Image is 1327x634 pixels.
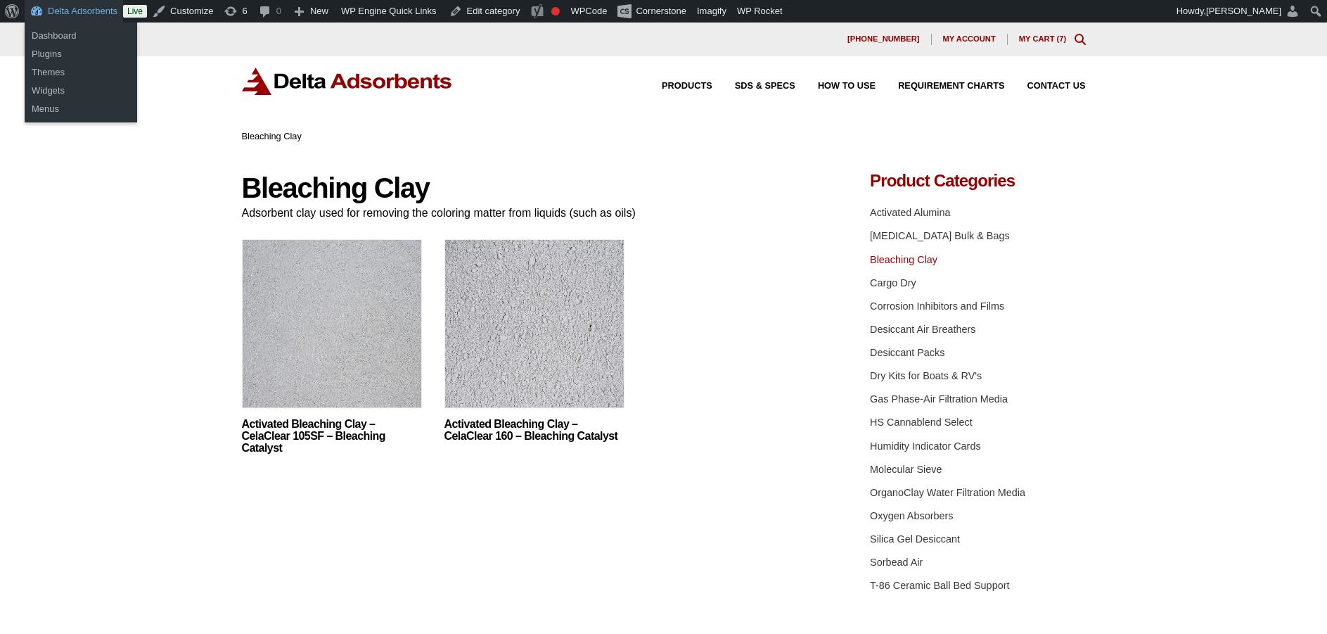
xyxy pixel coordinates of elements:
[870,464,942,475] a: Molecular Sieve
[898,82,1004,91] span: Requirement Charts
[25,100,137,118] a: Menus
[870,510,953,521] a: Oxygen Absorbers
[870,277,916,289] a: Cargo Dry
[639,82,712,91] a: Products
[870,300,1004,312] a: Corrosion Inhibitors and Films
[870,557,923,568] a: Sorbead Air
[25,59,137,122] ul: Delta Adsorbents
[870,370,982,381] a: Dry Kits for Boats & RV's
[870,172,1085,189] h4: Product Categories
[870,440,981,452] a: Humidity Indicator Cards
[25,27,137,45] a: Dashboard
[870,207,950,218] a: Activated Alumina
[242,419,422,454] a: Activated Bleaching Clay – CelaClear 105SF – Bleaching Catalyst
[25,45,137,63] a: Plugins
[25,82,137,100] a: Widgets
[1075,34,1086,45] div: Toggle Modal Content
[242,203,828,222] p: Adsorbent clay used for removing the coloring matter from liquids (such as oils)
[242,68,453,95] img: Delta Adsorbents
[870,324,975,335] a: Desiccant Air Breathers
[444,419,624,443] a: Activated Bleaching Clay – CelaClear 160 – Bleaching Catalyst
[1206,6,1281,16] span: [PERSON_NAME]
[735,82,795,91] span: SDS & SPECS
[836,34,932,45] a: [PHONE_NUMBER]
[444,239,624,415] img: Bleaching Clay
[242,131,302,141] span: Bleaching Clay
[870,417,973,428] a: HS Cannablend Select
[1027,82,1086,91] span: Contact Us
[795,82,876,91] a: How to Use
[1019,34,1067,43] a: My Cart (7)
[242,172,828,203] h1: Bleaching Clay
[847,35,920,43] span: [PHONE_NUMBER]
[662,82,712,91] span: Products
[870,533,960,545] a: Silica Gel Desiccant
[551,7,560,15] div: Needs improvement
[876,82,1004,91] a: Requirement Charts
[932,34,1008,45] a: My account
[870,254,937,265] a: Bleaching Clay
[870,580,1009,591] a: T-86 Ceramic Ball Bed Support
[943,35,996,43] span: My account
[870,393,1008,405] a: Gas Phase-Air Filtration Media
[25,63,137,82] a: Themes
[870,347,944,358] a: Desiccant Packs
[818,82,876,91] span: How to Use
[1059,34,1063,43] span: 7
[712,82,795,91] a: SDS & SPECS
[25,23,137,68] ul: Delta Adsorbents
[123,5,147,18] a: Live
[1005,82,1086,91] a: Contact Us
[870,487,1025,498] a: OrganoClay Water Filtration Media
[870,230,1010,241] a: [MEDICAL_DATA] Bulk & Bags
